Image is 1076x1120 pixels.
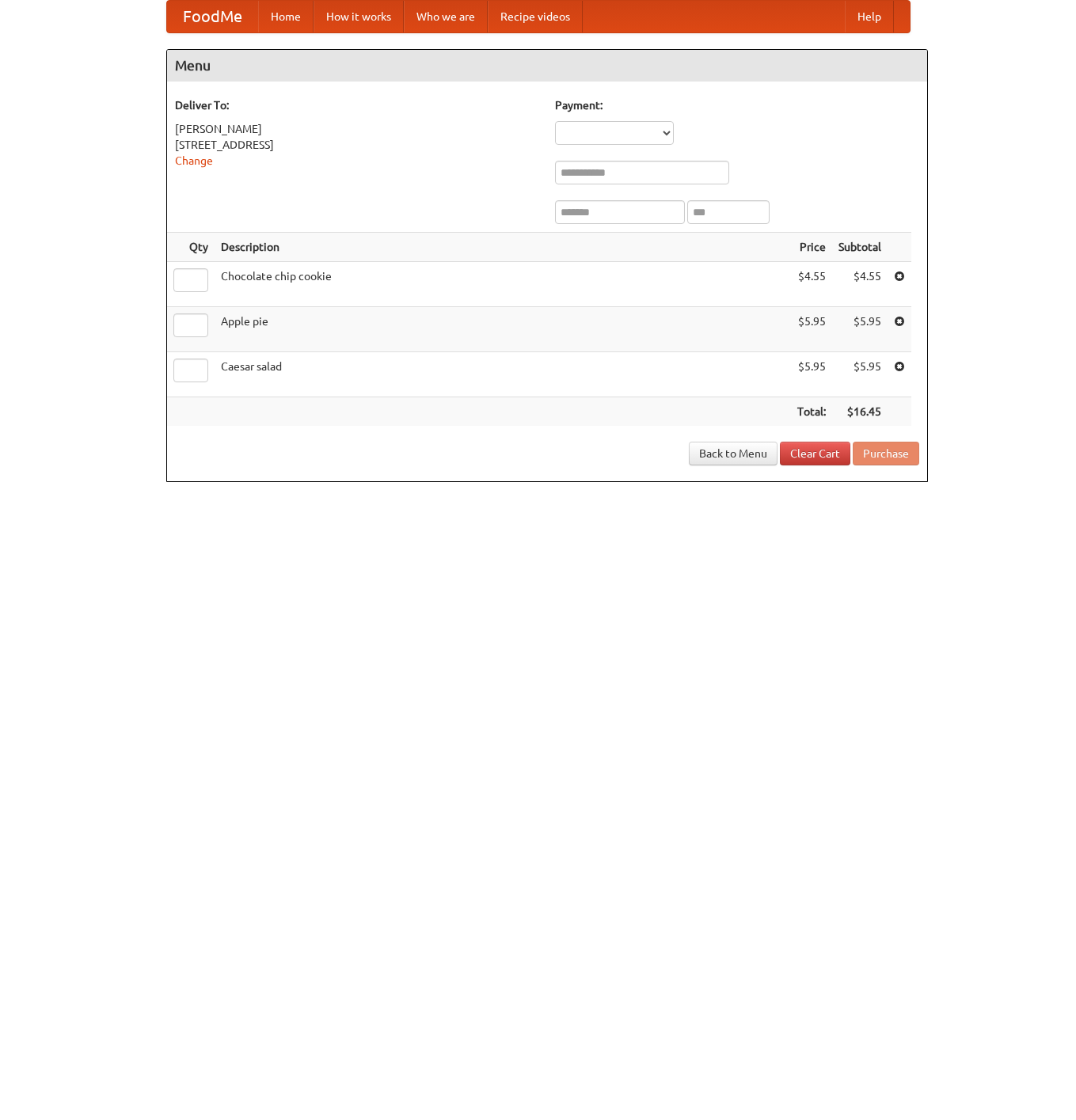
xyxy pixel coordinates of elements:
[780,442,850,465] a: Clear Cart
[791,352,832,397] td: $5.95
[555,97,919,113] h5: Payment:
[853,442,919,465] button: Purchase
[175,97,539,113] h5: Deliver To:
[215,307,791,352] td: Apple pie
[791,397,832,427] th: Total:
[832,233,888,262] th: Subtotal
[215,352,791,397] td: Caesar salad
[832,352,888,397] td: $5.95
[845,1,894,32] a: Help
[167,233,215,262] th: Qty
[175,121,539,137] div: [PERSON_NAME]
[215,233,791,262] th: Description
[215,262,791,307] td: Chocolate chip cookie
[258,1,314,32] a: Home
[791,307,832,352] td: $5.95
[404,1,488,32] a: Who we are
[167,1,258,32] a: FoodMe
[791,262,832,307] td: $4.55
[832,397,888,427] th: $16.45
[167,50,927,82] h4: Menu
[791,233,832,262] th: Price
[175,154,213,167] a: Change
[689,442,778,465] a: Back to Menu
[832,307,888,352] td: $5.95
[314,1,404,32] a: How it works
[832,262,888,307] td: $4.55
[488,1,583,32] a: Recipe videos
[175,137,539,153] div: [STREET_ADDRESS]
